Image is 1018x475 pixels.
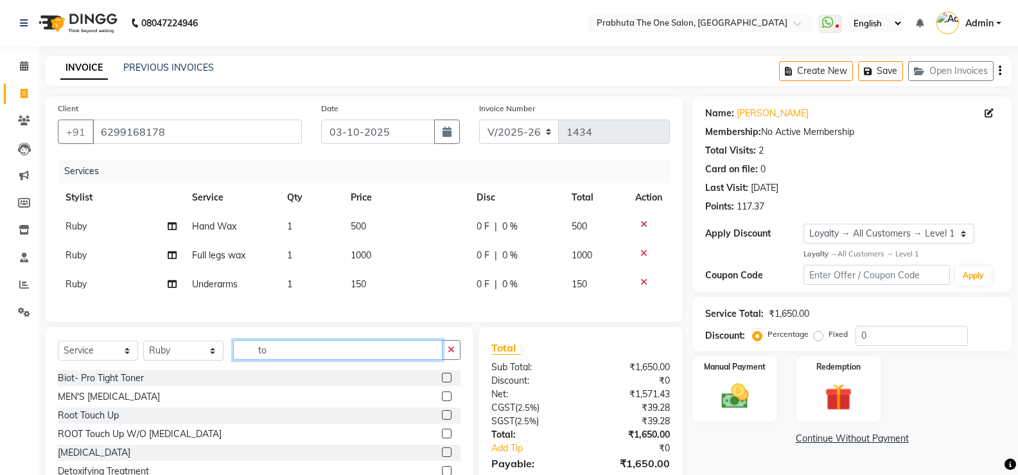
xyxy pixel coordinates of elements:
img: _cash.svg [713,381,757,412]
th: Price [343,183,470,212]
span: 0 % [502,278,518,291]
span: 0 % [502,220,518,233]
label: Client [58,103,78,114]
span: 0 F [477,249,489,262]
button: Apply [955,266,992,285]
img: Admin [936,12,959,34]
div: Card on file: [705,163,758,176]
span: Total [491,341,521,355]
span: 2.5% [517,416,536,426]
div: Payable: [482,456,581,471]
button: +91 [58,120,94,144]
span: 2.5% [518,402,537,413]
th: Total [564,183,627,212]
div: Net: [482,388,581,401]
span: 500 [351,220,366,232]
span: 1 [287,249,292,261]
a: [PERSON_NAME] [737,107,809,120]
span: Ruby [66,249,87,261]
span: 0 F [477,278,489,291]
div: Name: [705,107,734,120]
div: ₹1,650.00 [581,456,680,471]
a: PREVIOUS INVOICES [123,62,214,73]
div: Total Visits: [705,144,756,157]
span: 1 [287,278,292,290]
img: _gift.svg [816,381,861,415]
span: 500 [572,220,587,232]
input: Enter Offer / Coupon Code [803,265,950,285]
button: Save [858,61,903,81]
span: Ruby [66,220,87,232]
div: Coupon Code [705,269,803,282]
div: MEN'S [MEDICAL_DATA] [58,390,160,404]
span: SGST [491,415,514,427]
span: Ruby [66,278,87,290]
div: ₹1,650.00 [769,307,809,321]
div: Sub Total: [482,361,581,374]
label: Percentage [768,328,809,340]
th: Disc [469,183,564,212]
div: 2 [759,144,764,157]
div: ₹1,650.00 [581,361,680,374]
div: All Customers → Level 1 [803,249,999,260]
div: Biot- Pro Tight Toner [58,372,144,385]
th: Service [184,183,279,212]
label: Invoice Number [479,103,535,114]
th: Action [627,183,670,212]
div: Service Total: [705,307,764,321]
div: Membership: [705,125,761,139]
div: Discount: [705,329,745,343]
div: [DATE] [751,181,778,195]
span: Full legs wax [192,249,245,261]
div: No Active Membership [705,125,999,139]
button: Open Invoices [908,61,994,81]
label: Redemption [816,361,861,373]
div: Apply Discount [705,227,803,240]
a: Add Tip [482,442,597,455]
span: | [495,278,497,291]
div: Discount: [482,374,581,388]
input: Search or Scan [233,340,443,360]
a: INVOICE [60,57,108,80]
div: 117.37 [737,200,764,213]
div: ₹1,650.00 [581,428,680,442]
span: 150 [572,278,587,290]
div: Total: [482,428,581,442]
label: Fixed [829,328,848,340]
label: Date [321,103,338,114]
div: ₹1,571.43 [581,388,680,401]
img: logo [33,5,121,41]
div: 0 [760,163,766,176]
span: Hand Wax [192,220,236,232]
th: Stylist [58,183,184,212]
span: CGST [491,402,515,413]
div: ( ) [482,415,581,428]
div: ROOT Touch Up W/O [MEDICAL_DATA] [58,427,222,441]
th: Qty [279,183,343,212]
span: 1 [287,220,292,232]
strong: Loyalty → [803,249,838,258]
div: ( ) [482,401,581,415]
input: Search by Name/Mobile/Email/Code [92,120,302,144]
div: [MEDICAL_DATA] [58,446,130,460]
span: 0 F [477,220,489,233]
div: ₹39.28 [581,415,680,428]
span: 1000 [351,249,371,261]
span: | [495,220,497,233]
span: 0 % [502,249,518,262]
a: Continue Without Payment [695,432,1009,445]
div: ₹0 [581,374,680,388]
div: ₹39.28 [581,401,680,415]
div: Services [59,159,680,183]
span: 1000 [572,249,592,261]
b: 08047224946 [141,5,198,41]
span: Admin [965,17,994,30]
span: | [495,249,497,262]
div: Root Touch Up [58,409,119,422]
span: Underarms [192,278,238,290]
div: ₹0 [597,442,680,455]
span: 150 [351,278,366,290]
div: Points: [705,200,734,213]
button: Create New [779,61,853,81]
div: Last Visit: [705,181,748,195]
